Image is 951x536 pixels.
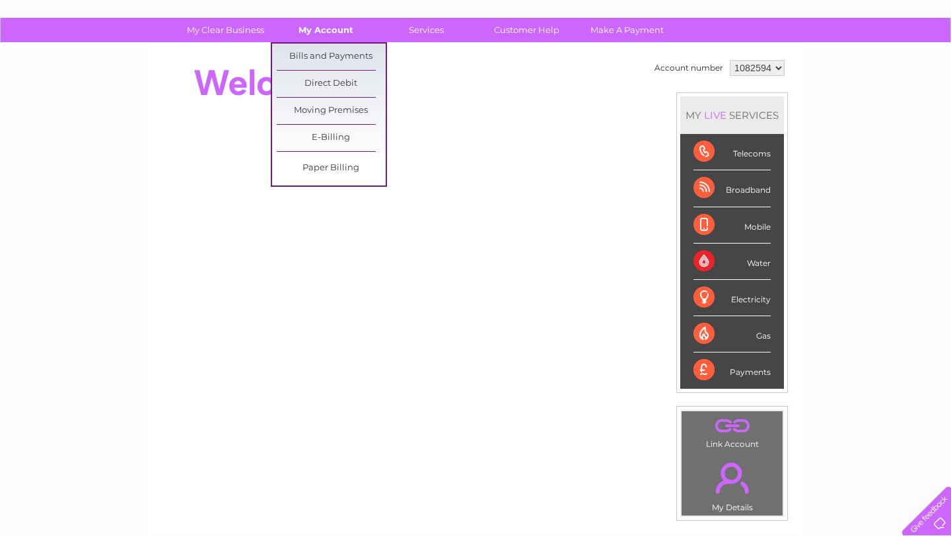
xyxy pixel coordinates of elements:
[372,18,481,42] a: Services
[863,56,896,66] a: Contact
[702,7,793,23] a: 0333 014 3131
[277,71,386,97] a: Direct Debit
[33,34,100,75] img: logo.png
[472,18,581,42] a: Customer Help
[573,18,682,42] a: Make A Payment
[277,125,386,151] a: E-Billing
[693,207,771,244] div: Mobile
[693,134,771,170] div: Telecoms
[719,56,744,66] a: Water
[171,18,280,42] a: My Clear Business
[693,352,771,388] div: Payments
[277,155,386,182] a: Paper Billing
[164,7,789,64] div: Clear Business is a trading name of Verastar Limited (registered in [GEOGRAPHIC_DATA] No. 3667643...
[680,96,784,134] div: MY SERVICES
[836,56,855,66] a: Blog
[277,98,386,124] a: Moving Premises
[651,57,726,79] td: Account number
[693,280,771,316] div: Electricity
[907,56,938,66] a: Log out
[685,455,779,501] a: .
[693,244,771,280] div: Water
[681,452,783,516] td: My Details
[701,109,729,121] div: LIVE
[752,56,781,66] a: Energy
[685,415,779,438] a: .
[681,411,783,452] td: Link Account
[271,18,380,42] a: My Account
[693,316,771,352] div: Gas
[693,170,771,207] div: Broadband
[277,44,386,70] a: Bills and Payments
[789,56,828,66] a: Telecoms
